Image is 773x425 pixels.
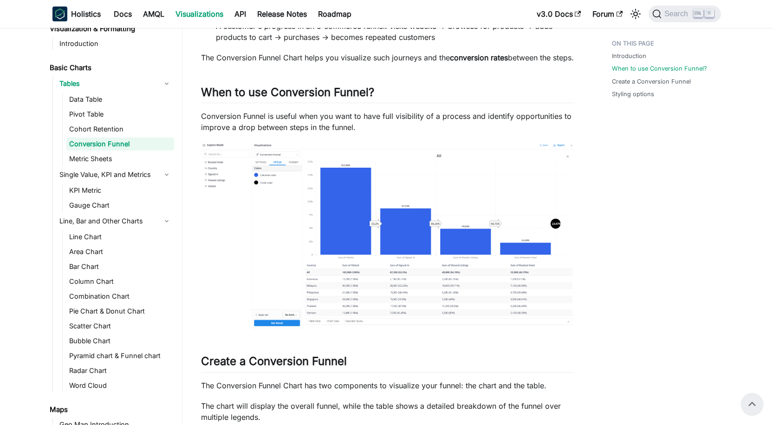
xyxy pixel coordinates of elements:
[531,7,587,21] a: v3.0 Docs
[57,214,174,229] a: Line, Bar and Other Charts
[450,53,508,62] strong: conversion rates
[252,7,312,21] a: Release Notes
[52,7,67,21] img: Holistics
[66,123,174,136] a: Cohort Retention
[137,7,170,21] a: AMQL
[43,28,182,425] nav: Docs sidebar
[312,7,357,21] a: Roadmap
[57,167,174,182] a: Single Value, KPI and Metrics
[66,305,174,318] a: Pie Chart & Donut Chart
[57,76,174,91] a: Tables
[201,52,575,63] p: The Conversion Funnel Chart helps you visualize such journeys and the between the steps.
[47,61,174,74] a: Basic Charts
[66,108,174,121] a: Pivot Table
[649,6,721,22] button: Search (Ctrl+K)
[201,380,575,391] p: The Conversion Funnel Chart has two components to visualize your funnel: the chart and the table.
[741,393,763,415] button: Scroll back to top
[66,199,174,212] a: Gauge Chart
[170,7,229,21] a: Visualizations
[216,20,575,43] li: A customer's progress in an e-commerce funnel: visits website → browses for products → adds produ...
[612,52,646,60] a: Introduction
[47,22,174,35] a: Visualization & Formatting
[201,111,575,133] p: Conversion Funnel is useful when you want to have full visibility of a process and identify oppor...
[628,7,643,21] button: Switch between dark and light mode (currently light mode)
[66,137,174,150] a: Conversion Funnel
[108,7,137,21] a: Docs
[612,90,654,98] a: Styling options
[52,7,101,21] a: HolisticsHolistics
[66,320,174,333] a: Scatter Chart
[66,334,174,347] a: Bubble Chart
[66,275,174,288] a: Column Chart
[66,379,174,392] a: Word Cloud
[66,349,174,362] a: Pyramid chart & Funnel chart
[66,93,174,106] a: Data Table
[66,245,174,258] a: Area Chart
[612,77,691,86] a: Create a Conversion Funnel
[705,9,714,18] kbd: K
[587,7,628,21] a: Forum
[66,152,174,165] a: Metric Sheets
[662,10,694,18] span: Search
[612,64,707,73] a: When to use Conversion Funnel?
[66,184,174,197] a: KPI Metric
[201,85,575,103] h2: When to use Conversion Funnel?
[57,37,174,50] a: Introduction
[66,260,174,273] a: Bar Chart
[66,290,174,303] a: Combination Chart
[47,403,174,416] a: Maps
[201,400,575,423] p: The chart will display the overall funnel, while the table shows a detailed breakdown of the funn...
[229,7,252,21] a: API
[66,364,174,377] a: Radar Chart
[66,230,174,243] a: Line Chart
[71,8,101,20] b: Holistics
[201,354,575,372] h2: Create a Conversion Funnel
